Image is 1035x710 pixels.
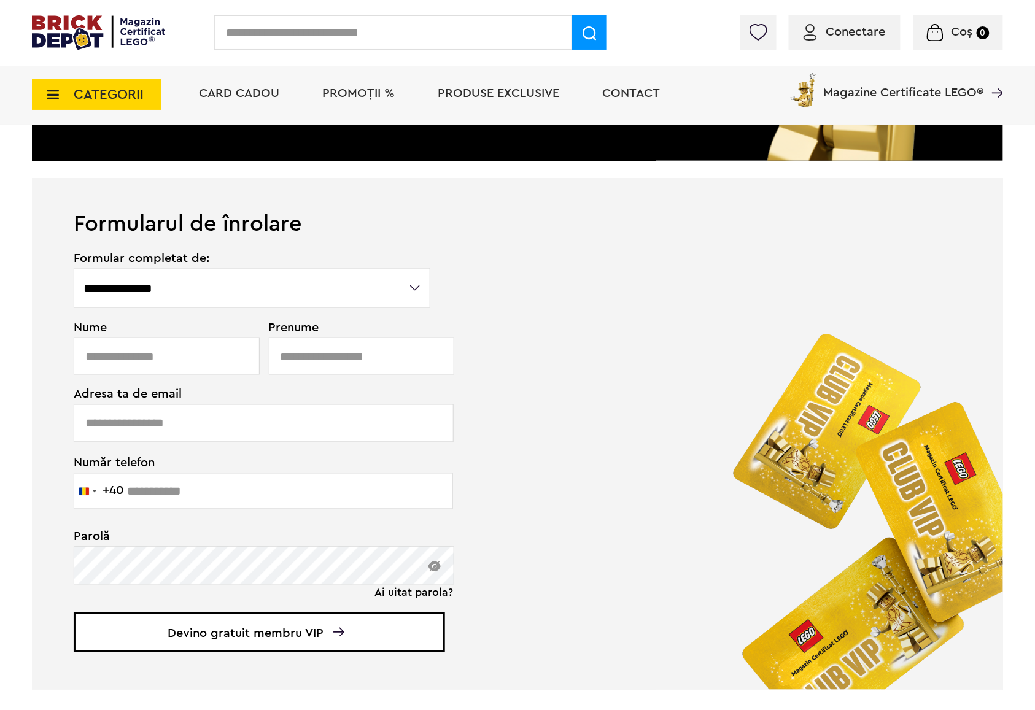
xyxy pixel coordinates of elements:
[824,71,984,99] span: Magazine Certificate LEGO®
[984,71,1003,83] a: Magazine Certificate LEGO®
[952,26,973,38] span: Coș
[804,26,886,38] a: Conectare
[602,87,660,99] a: Contact
[74,455,432,469] span: Număr telefon
[826,26,886,38] span: Conectare
[269,322,432,334] span: Prenume
[333,628,344,637] img: Arrow%20-%20Down.svg
[74,612,445,652] span: Devino gratuit membru VIP
[74,88,144,101] span: CATEGORII
[713,313,1003,690] img: vip_page_image
[438,87,559,99] a: Produse exclusive
[199,87,279,99] a: Card Cadou
[74,388,432,401] span: Adresa ta de email
[74,322,253,334] span: Nume
[74,252,432,264] span: Formular completat de:
[32,178,1003,235] h1: Formularul de înrolare
[374,587,453,599] a: Ai uitat parola?
[322,87,395,99] a: PROMOȚII %
[74,531,432,543] span: Parolă
[74,474,123,509] button: Selected country
[103,485,123,497] div: +40
[977,26,990,39] small: 0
